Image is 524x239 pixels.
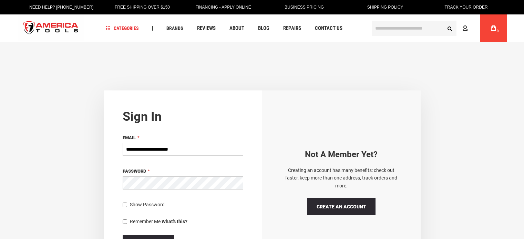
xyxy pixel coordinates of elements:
[162,219,187,224] strong: What's this?
[443,22,456,35] button: Search
[103,24,142,33] a: Categories
[194,24,219,33] a: Reviews
[283,26,301,31] span: Repairs
[163,24,186,33] a: Brands
[281,166,402,189] p: Creating an account has many benefits: check out faster, keep more than one address, track orders...
[123,135,136,140] span: Email
[18,15,84,41] a: store logo
[367,5,403,10] span: Shipping Policy
[497,29,499,33] span: 0
[487,14,500,42] a: 0
[280,24,304,33] a: Repairs
[312,24,346,33] a: Contact Us
[315,26,342,31] span: Contact Us
[130,219,161,224] span: Remember Me
[255,24,273,33] a: Blog
[317,204,366,209] span: Create an Account
[123,109,162,124] strong: Sign in
[229,26,244,31] span: About
[166,26,183,31] span: Brands
[258,26,269,31] span: Blog
[197,26,216,31] span: Reviews
[226,24,247,33] a: About
[123,169,146,174] span: Password
[307,198,376,215] a: Create an Account
[106,26,139,31] span: Categories
[18,15,84,41] img: America Tools
[305,150,378,159] strong: Not a Member yet?
[130,202,165,207] span: Show Password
